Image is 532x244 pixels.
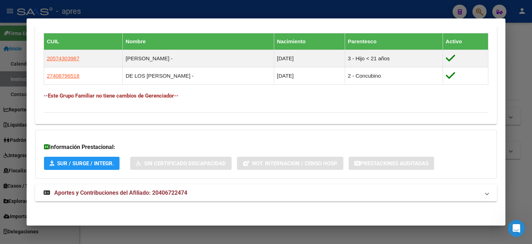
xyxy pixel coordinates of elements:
th: Nacimiento [274,33,345,50]
button: Not. Internacion / Censo Hosp. [237,157,343,170]
button: Prestaciones Auditadas [349,157,434,170]
td: [DATE] [274,50,345,67]
button: SUR / SURGE / INTEGR. [44,157,120,170]
span: Prestaciones Auditadas [360,160,428,167]
th: Activo [443,33,488,50]
iframe: Intercom live chat [508,220,525,237]
td: 2 - Concubino [345,67,443,84]
mat-expansion-panel-header: Aportes y Contribuciones del Afiliado: 20406722474 [35,184,497,201]
td: [DATE] [274,67,345,84]
td: 3 - Hijo < 21 años [345,50,443,67]
span: SUR / SURGE / INTEGR. [57,160,114,167]
span: Aportes y Contribuciones del Afiliado: 20406722474 [54,189,187,196]
th: CUIL [44,33,123,50]
h3: Información Prestacional: [44,143,488,151]
span: 0 - Recibe haberes regularmente [44,20,187,27]
h4: --Este Grupo Familiar no tiene cambios de Gerenciador-- [44,92,488,100]
td: DE LOS [PERSON_NAME] - [123,67,274,84]
button: Sin Certificado Discapacidad [130,157,232,170]
strong: Situacion de Revista Titular: [44,20,111,27]
span: Not. Internacion / Censo Hosp. [252,160,338,167]
span: Sin Certificado Discapacidad [144,160,226,167]
span: 27408796518 [47,73,79,79]
span: 20574303967 [47,55,79,61]
td: [PERSON_NAME] - [123,50,274,67]
th: Parentesco [345,33,443,50]
th: Nombre [123,33,274,50]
